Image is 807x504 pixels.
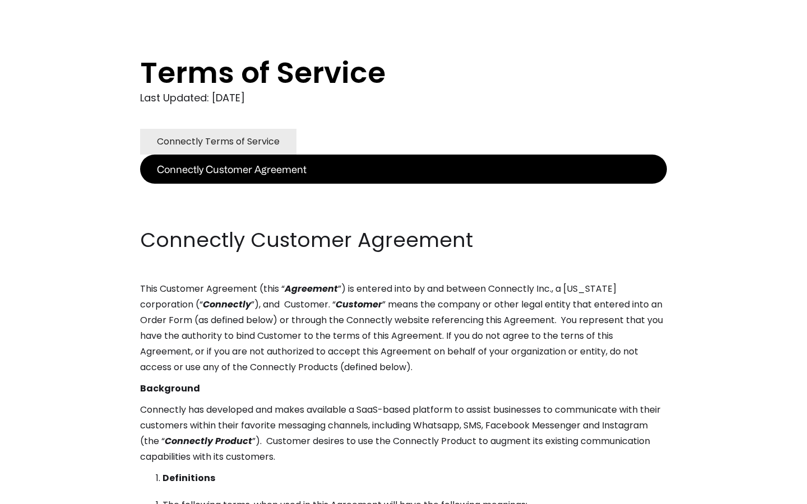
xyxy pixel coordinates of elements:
[140,56,622,90] h1: Terms of Service
[140,281,667,375] p: This Customer Agreement (this “ ”) is entered into by and between Connectly Inc., a [US_STATE] co...
[157,161,307,177] div: Connectly Customer Agreement
[163,472,215,484] strong: Definitions
[140,184,667,199] p: ‍
[140,226,667,254] h2: Connectly Customer Agreement
[140,402,667,465] p: Connectly has developed and makes available a SaaS-based platform to assist businesses to communi...
[140,205,667,221] p: ‍
[203,298,251,311] em: Connectly
[22,484,67,500] ul: Language list
[11,483,67,500] aside: Language selected: English
[140,90,667,106] div: Last Updated: [DATE]
[336,298,382,311] em: Customer
[157,134,280,150] div: Connectly Terms of Service
[285,282,338,295] em: Agreement
[165,435,252,447] em: Connectly Product
[140,382,200,395] strong: Background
